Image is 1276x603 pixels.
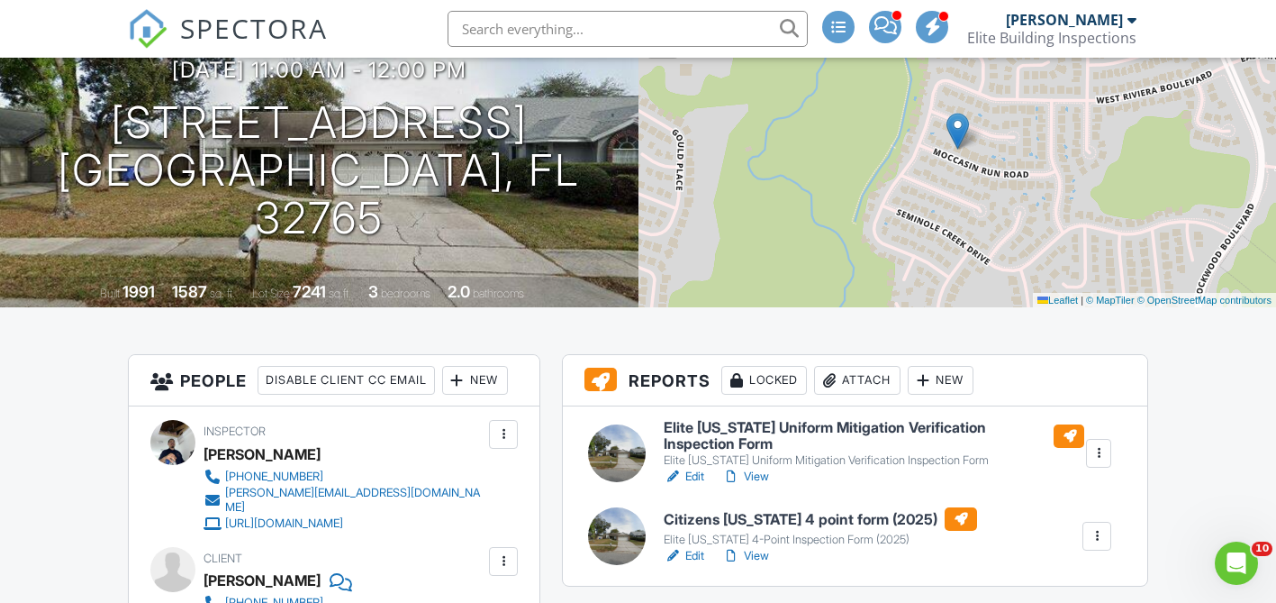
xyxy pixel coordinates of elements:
[563,355,1147,407] h3: Reports
[448,282,470,301] div: 2.0
[225,516,343,531] div: [URL][DOMAIN_NAME]
[172,58,466,82] h3: [DATE] 11:00 am - 12:00 pm
[204,552,242,565] span: Client
[293,282,326,301] div: 7241
[204,515,484,533] a: [URL][DOMAIN_NAME]
[664,507,977,531] h6: Citizens [US_STATE] 4 point form (2025)
[1037,295,1078,306] a: Leaflet
[1006,11,1123,29] div: [PERSON_NAME]
[381,287,430,300] span: bedrooms
[128,9,167,49] img: The Best Home Inspection Software - Spectora
[225,470,323,484] div: [PHONE_NUMBER]
[225,486,484,515] div: [PERSON_NAME][EMAIL_ADDRESS][DOMAIN_NAME]
[204,468,484,486] a: [PHONE_NUMBER]
[252,287,290,300] span: Lot Size
[664,533,977,547] div: Elite [US_STATE] 4-Point Inspection Form (2025)
[1215,542,1258,585] iframe: Intercom live chat
[664,420,1084,468] a: Elite [US_STATE] Uniform Mitigation Verification Inspection Form Elite [US_STATE] Uniform Mitigat...
[473,287,524,300] span: bathrooms
[29,99,610,242] h1: [STREET_ADDRESS] [GEOGRAPHIC_DATA], FL 32765
[442,366,508,395] div: New
[722,547,769,565] a: View
[908,366,973,395] div: New
[1252,542,1272,556] span: 10
[210,287,235,300] span: sq. ft.
[967,29,1136,47] div: Elite Building Inspections
[1086,295,1135,306] a: © MapTiler
[721,366,807,395] div: Locked
[368,282,378,301] div: 3
[128,24,328,62] a: SPECTORA
[664,420,1084,452] h6: Elite [US_STATE] Uniform Mitigation Verification Inspection Form
[258,366,435,395] div: Disable Client CC Email
[664,547,704,565] a: Edit
[172,282,207,301] div: 1587
[448,11,808,47] input: Search everything...
[180,9,328,47] span: SPECTORA
[329,287,351,300] span: sq.ft.
[129,355,539,407] h3: People
[814,366,900,395] div: Attach
[664,453,1084,468] div: Elite [US_STATE] Uniform Mitigation Verification Inspection Form
[122,282,155,301] div: 1991
[204,486,484,515] a: [PERSON_NAME][EMAIL_ADDRESS][DOMAIN_NAME]
[664,468,704,486] a: Edit
[204,425,266,438] span: Inspector
[1081,295,1083,306] span: |
[204,441,321,468] div: [PERSON_NAME]
[664,507,977,547] a: Citizens [US_STATE] 4 point form (2025) Elite [US_STATE] 4-Point Inspection Form (2025)
[100,287,120,300] span: Built
[204,567,321,594] div: [PERSON_NAME]
[1137,295,1271,306] a: © OpenStreetMap contributors
[946,113,969,150] img: Marker
[722,468,769,486] a: View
